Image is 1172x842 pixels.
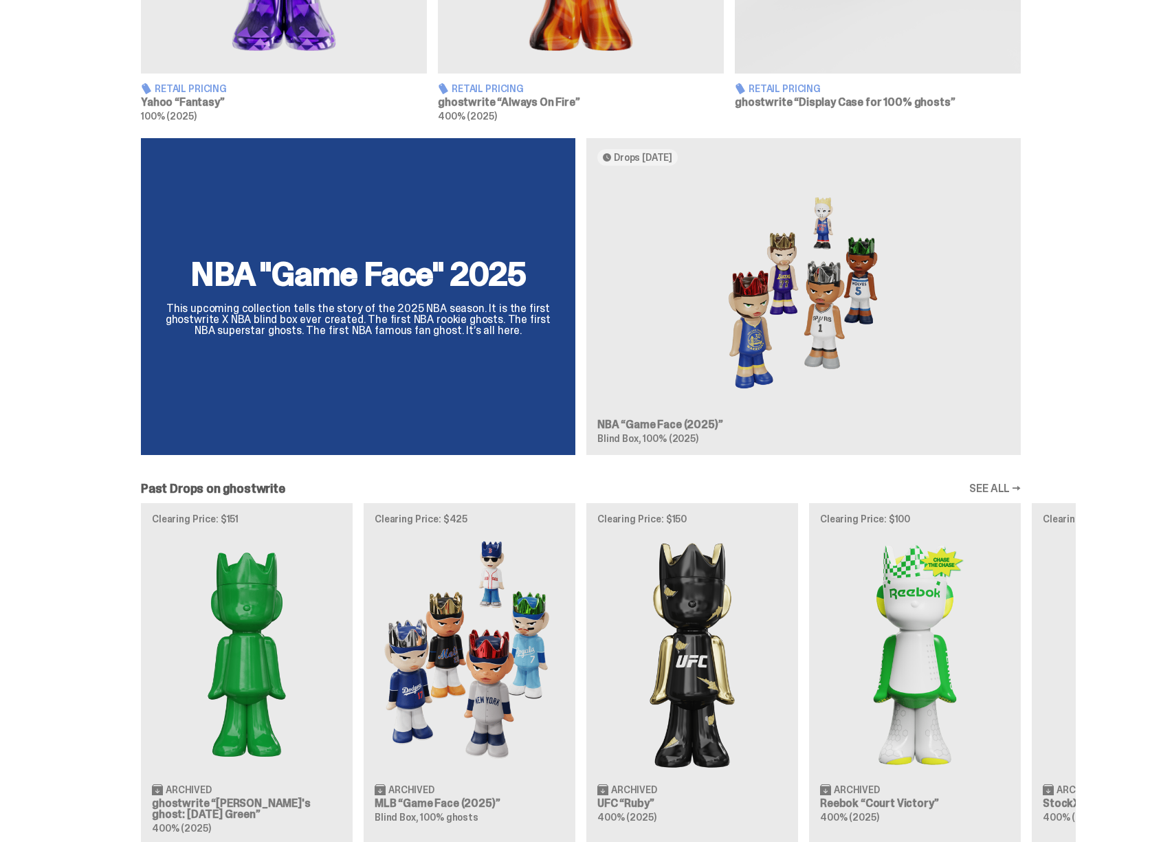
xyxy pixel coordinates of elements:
span: Blind Box, [375,811,419,823]
span: Retail Pricing [749,84,821,93]
span: 400% (2025) [1043,811,1101,823]
span: Blind Box, [597,432,641,445]
p: This upcoming collection tells the story of the 2025 NBA season. It is the first ghostwrite X NBA... [157,303,559,336]
span: 100% ghosts [420,811,478,823]
h3: UFC “Ruby” [597,798,787,809]
span: 100% (2025) [643,432,698,445]
a: SEE ALL → [969,483,1021,494]
h3: ghostwrite “[PERSON_NAME]'s ghost: [DATE] Green” [152,798,342,820]
h3: Yahoo “Fantasy” [141,97,427,108]
h3: ghostwrite “Always On Fire” [438,97,724,108]
span: Archived [1057,785,1103,795]
span: Drops [DATE] [614,152,672,163]
span: 400% (2025) [597,811,656,823]
img: Game Face (2025) [597,177,1010,409]
p: Clearing Price: $150 [597,514,787,524]
p: Clearing Price: $425 [375,514,564,524]
img: Ruby [597,535,787,772]
p: Clearing Price: $151 [152,514,342,524]
span: 100% (2025) [141,110,196,122]
img: Schrödinger's ghost: Sunday Green [152,535,342,772]
span: 400% (2025) [820,811,878,823]
span: Archived [834,785,880,795]
span: 400% (2025) [152,822,210,834]
span: Archived [388,785,434,795]
h3: MLB “Game Face (2025)” [375,798,564,809]
span: Archived [166,785,212,795]
h3: ghostwrite “Display Case for 100% ghosts” [735,97,1021,108]
span: Retail Pricing [452,84,524,93]
h3: NBA “Game Face (2025)” [597,419,1010,430]
img: Court Victory [820,535,1010,772]
span: Retail Pricing [155,84,227,93]
h2: NBA "Game Face" 2025 [157,258,559,291]
p: Clearing Price: $100 [820,514,1010,524]
span: 400% (2025) [438,110,496,122]
span: Archived [611,785,657,795]
h3: Reebok “Court Victory” [820,798,1010,809]
img: Game Face (2025) [375,535,564,772]
h2: Past Drops on ghostwrite [141,483,285,495]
